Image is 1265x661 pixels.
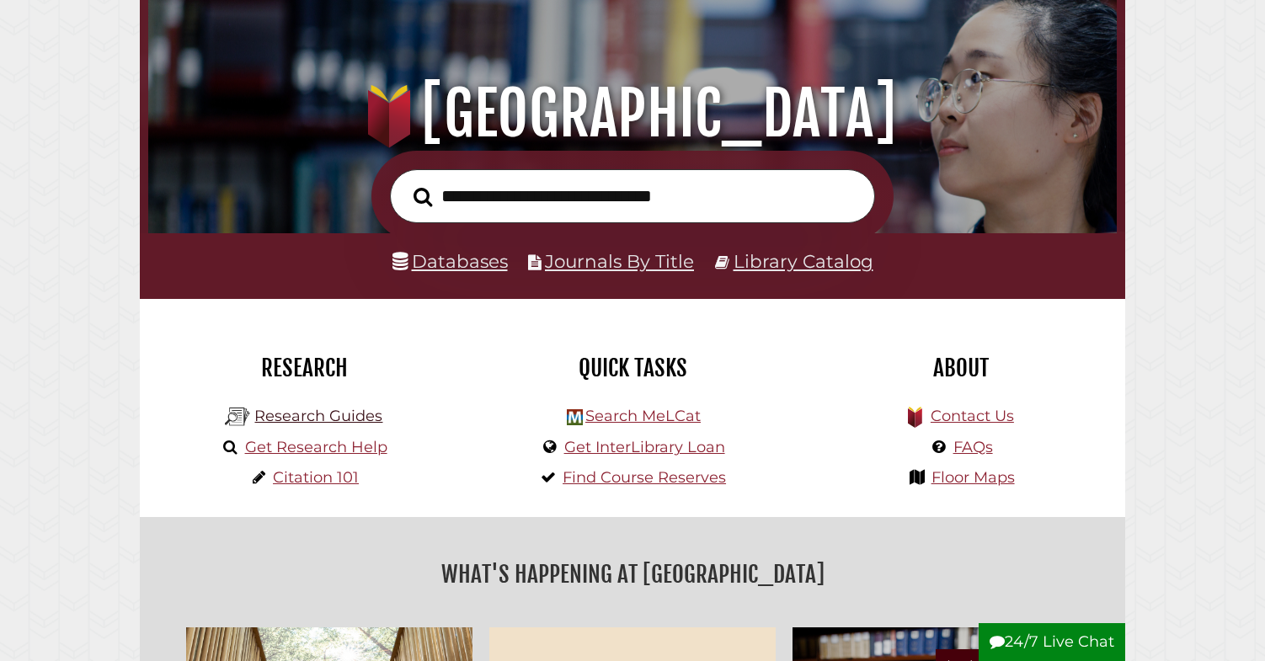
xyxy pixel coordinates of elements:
h2: About [809,354,1113,382]
h2: Research [152,354,456,382]
a: Library Catalog [734,250,873,272]
h2: Quick Tasks [481,354,784,382]
a: Find Course Reserves [563,468,726,487]
a: Contact Us [931,407,1014,425]
a: Research Guides [254,407,382,425]
img: Hekman Library Logo [225,404,250,429]
a: Journals By Title [545,250,694,272]
h2: What's Happening at [GEOGRAPHIC_DATA] [152,555,1113,594]
a: Get InterLibrary Loan [564,438,725,456]
a: FAQs [953,438,993,456]
a: Get Research Help [245,438,387,456]
h1: [GEOGRAPHIC_DATA] [168,77,1098,151]
img: Hekman Library Logo [567,409,583,425]
a: Databases [392,250,508,272]
i: Search [414,186,432,206]
a: Citation 101 [273,468,359,487]
button: Search [405,183,440,211]
a: Search MeLCat [585,407,701,425]
a: Floor Maps [931,468,1015,487]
